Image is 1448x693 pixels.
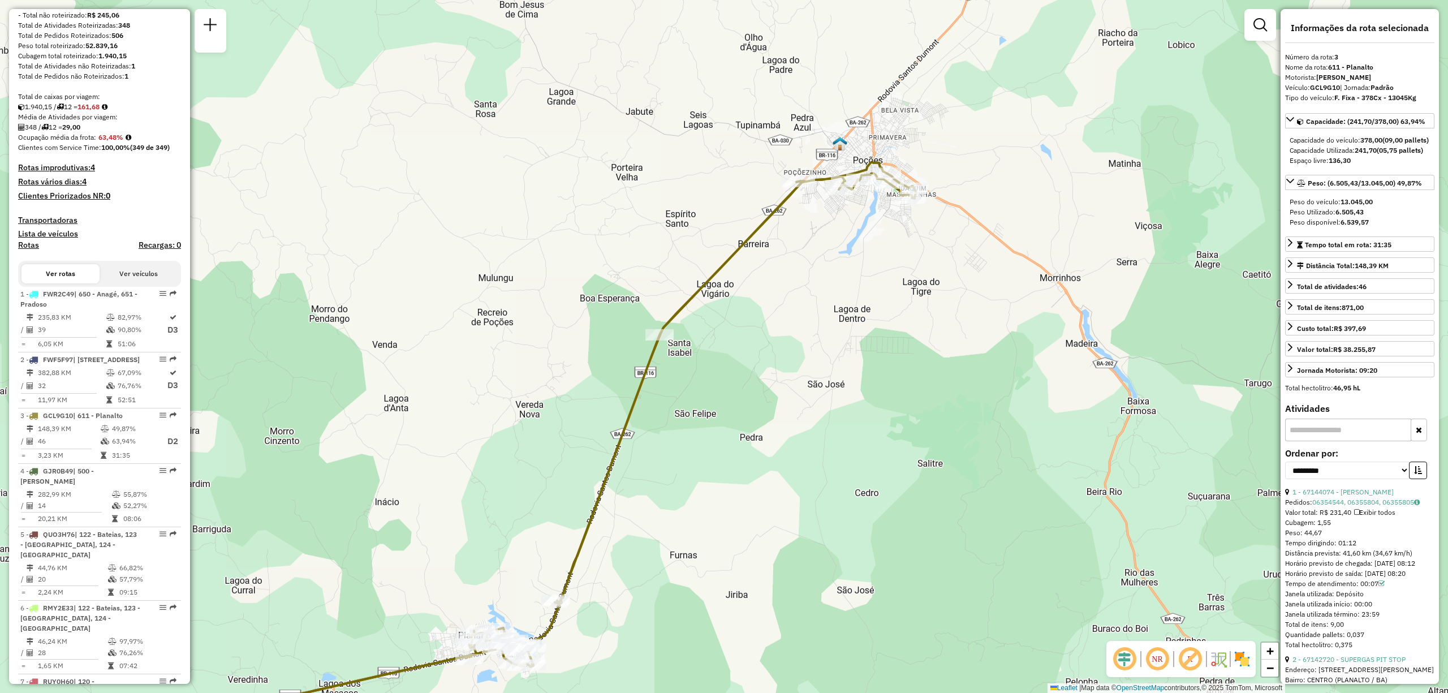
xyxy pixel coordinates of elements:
span: 6 - [20,604,140,632]
div: Total de itens: 9,00 [1285,619,1434,630]
i: % de utilização do peso [112,491,120,498]
span: | [STREET_ADDRESS] [73,355,140,364]
i: Tempo total em rota [106,341,112,347]
em: Opções [160,356,166,363]
i: Tempo total em rota [106,397,112,403]
strong: 161,68 [77,102,100,111]
h4: Recargas: 0 [139,240,181,250]
td: 148,39 KM [37,423,100,434]
span: QUO3H76 [43,530,75,539]
div: Distância prevista: 41,60 km (34,67 km/h) [1285,548,1434,558]
td: 6,05 KM [37,338,106,350]
a: Valor total:R$ 38.255,87 [1285,341,1434,356]
strong: R$ 38.255,87 [1333,345,1376,354]
strong: 611 - Planalto [1328,63,1373,71]
span: | 650 - Anagé, 651 - Pradoso [20,290,137,308]
a: Capacidade: (241,70/378,00) 63,94% [1285,113,1434,128]
div: Peso disponível: [1290,217,1430,227]
div: Janela utilizada término: 23:59 [1285,609,1434,619]
span: | 122 - Bateias, 123 - [GEOGRAPHIC_DATA], 124 - [GEOGRAPHIC_DATA] [20,530,137,559]
h4: Atividades [1285,403,1434,414]
em: Opções [160,290,166,297]
td: 44,76 KM [37,562,107,574]
strong: 6.539,57 [1341,218,1369,226]
span: Total de atividades: [1297,282,1367,291]
i: Tempo total em rota [108,662,114,669]
p: D3 [167,379,178,392]
i: Total de Atividades [27,502,33,509]
strong: 4 [90,162,95,173]
span: Clientes com Service Time: [18,143,101,152]
td: 28 [37,647,107,658]
strong: 3 [1334,53,1338,61]
a: Tempo total em rota: 31:35 [1285,236,1434,252]
strong: R$ 397,69 [1334,324,1366,333]
div: Total de itens: [1297,303,1364,313]
a: Distância Total:148,39 KM [1285,257,1434,273]
em: Rota exportada [170,467,176,474]
td: 55,87% [123,489,176,500]
strong: 46 [1359,282,1367,291]
i: Total de rotas [41,124,49,131]
div: 1.940,15 / 12 = [18,102,181,112]
td: 97,97% [119,636,176,647]
td: 52,27% [123,500,176,511]
td: 20,21 KM [37,513,111,524]
strong: 46,95 hL [1333,384,1360,392]
td: 14 [37,500,111,511]
span: | [1079,684,1081,692]
i: Tempo total em rota [108,589,114,596]
button: Ver rotas [21,264,100,283]
div: Peso Utilizado: [1290,207,1430,217]
i: Total de Atividades [27,326,33,333]
div: Peso: (6.505,43/13.045,00) 49,87% [1285,192,1434,232]
td: 31:35 [111,450,157,461]
td: / [20,574,26,585]
a: Nova sessão e pesquisa [199,14,222,39]
td: = [20,450,26,461]
i: Observações [1414,499,1420,506]
button: Ordem crescente [1409,462,1427,479]
i: Rota otimizada [170,314,176,321]
span: 4 - [20,467,94,485]
td: 52:51 [117,394,167,406]
h4: Informações da rota selecionada [1285,23,1434,33]
i: Distância Total [27,565,33,571]
div: Espaço livre: [1290,156,1430,166]
strong: 1 [131,62,135,70]
strong: [PERSON_NAME] [1316,73,1371,81]
div: Total de Pedidos Roteirizados: [18,31,181,41]
div: Bairro: CENTRO (PLANALTO / BA) [1285,675,1434,685]
i: % de utilização da cubagem [106,382,115,389]
i: % de utilização da cubagem [112,502,120,509]
span: 1 - [20,290,137,308]
a: 2 - 67142720 - SUPERGAS PIT STOP [1292,655,1406,664]
div: Custo total: [1297,324,1366,334]
td: 46 [37,434,100,449]
td: 3,23 KM [37,450,100,461]
div: Capacidade Utilizada: [1290,145,1430,156]
em: Rota exportada [170,531,176,537]
strong: 0 [106,191,110,201]
span: 148,39 KM [1355,261,1389,270]
i: % de utilização do peso [108,565,117,571]
button: Ver veículos [100,264,178,283]
td: = [20,513,26,524]
a: 1 - 67144074 - [PERSON_NAME] [1292,488,1394,496]
td: / [20,434,26,449]
h4: Rotas [18,240,39,250]
a: Exibir filtros [1249,14,1272,36]
div: Tempo dirigindo: 01:12 [1285,538,1434,548]
a: Jornada Motorista: 09:20 [1285,362,1434,377]
strong: 52.839,16 [85,41,118,50]
i: % de utilização do peso [101,425,109,432]
div: Total de Atividades não Roteirizadas: [18,61,181,71]
h4: Transportadoras [18,216,181,225]
em: Opções [160,604,166,611]
td: / [20,323,26,337]
em: Rota exportada [170,356,176,363]
td: 76,26% [119,647,176,658]
strong: 4 [82,177,87,187]
td: 2,24 KM [37,587,107,598]
em: Opções [160,467,166,474]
